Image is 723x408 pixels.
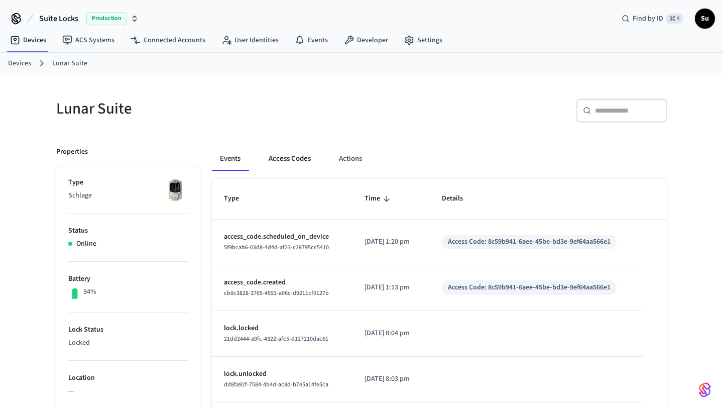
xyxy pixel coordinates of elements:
[68,373,188,383] p: Location
[8,58,31,69] a: Devices
[365,374,418,384] p: [DATE] 8:03 pm
[331,147,370,171] button: Actions
[76,239,96,249] p: Online
[224,369,340,379] p: lock.unlocked
[2,31,54,49] a: Devices
[442,191,476,207] span: Details
[86,12,127,25] span: Production
[163,177,188,202] img: Schlage Sense Smart Deadbolt with Camelot Trim, Front
[696,10,714,28] span: Su
[68,325,188,335] p: Lock Status
[123,31,213,49] a: Connected Accounts
[336,31,396,49] a: Developer
[56,98,355,119] h5: Lunar Suite
[56,147,88,157] p: Properties
[68,177,188,188] p: Type
[614,10,691,28] div: Find by ID⌘ K
[52,58,87,69] a: Lunar Suite
[365,191,393,207] span: Time
[68,190,188,201] p: Schlage
[287,31,336,49] a: Events
[695,9,715,29] button: Su
[365,282,418,293] p: [DATE] 1:13 pm
[224,191,252,207] span: Type
[365,237,418,247] p: [DATE] 1:20 pm
[68,226,188,236] p: Status
[224,323,340,334] p: lock.locked
[224,335,328,343] span: 21dd2444-a9fc-4322-afc5-d127210dac61
[224,277,340,288] p: access_code.created
[54,31,123,49] a: ACS Systems
[39,13,78,25] span: Suite Locks
[213,31,287,49] a: User Identities
[448,237,611,247] div: Access Code: 8c59b941-6aee-45be-bd3e-9ef64aa566e1
[633,14,663,24] span: Find by ID
[68,386,188,396] p: —
[83,287,96,297] p: 94%
[448,282,611,293] div: Access Code: 8c59b941-6aee-45be-bd3e-9ef64aa566e1
[699,382,711,398] img: SeamLogoGradient.69752ec5.svg
[212,147,249,171] button: Events
[68,274,188,284] p: Battery
[224,232,340,242] p: access_code.scheduled_on_device
[68,338,188,348] p: Locked
[224,243,329,252] span: 5f9bcab6-03d8-4d4d-af23-c28795cc5410
[261,147,319,171] button: Access Codes
[396,31,450,49] a: Settings
[224,380,328,389] span: dd8fa92f-7584-4b4d-ac8d-b7e5a14fe5ca
[212,147,667,171] div: ant example
[224,289,329,297] span: cb8c3828-3765-4593-a06c-d9211cf0127b
[365,328,418,339] p: [DATE] 8:04 pm
[666,14,683,24] span: ⌘ K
